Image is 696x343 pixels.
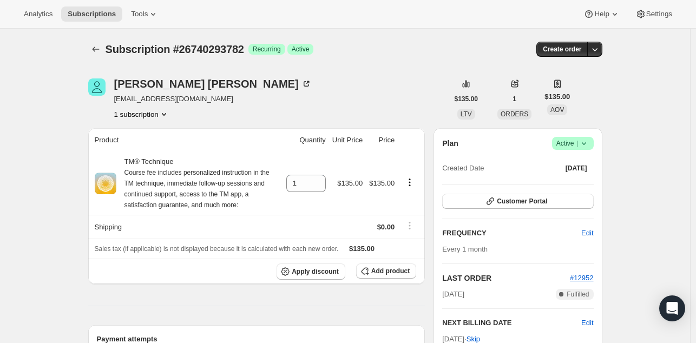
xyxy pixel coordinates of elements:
span: Every 1 month [442,245,488,253]
span: $135.00 [349,245,375,253]
button: Shipping actions [401,220,418,232]
span: [EMAIL_ADDRESS][DOMAIN_NAME] [114,94,312,104]
small: Course fee includes personalized instruction in the TM technique, immediate follow-up sessions an... [124,169,270,209]
span: Recurring [253,45,281,54]
th: Product [88,128,283,152]
span: Fulfilled [567,290,589,299]
span: Settings [646,10,672,18]
button: [DATE] [559,161,594,176]
span: Apply discount [292,267,339,276]
h2: NEXT BILLING DATE [442,318,581,328]
button: Customer Portal [442,194,593,209]
span: $135.00 [337,179,363,187]
span: 1 [513,95,516,103]
button: Add product [356,263,416,279]
div: [PERSON_NAME] [PERSON_NAME] [114,78,312,89]
span: Customer Portal [497,197,547,206]
span: LTV [461,110,472,118]
span: $135.00 [455,95,478,103]
div: TM® Technique [116,156,280,210]
button: 1 [506,91,523,107]
a: #12952 [570,274,593,282]
th: Shipping [88,215,283,239]
button: Help [577,6,626,22]
span: AOV [550,106,564,114]
th: Quantity [283,128,329,152]
button: Subscriptions [61,6,122,22]
button: Analytics [17,6,59,22]
span: Created Date [442,163,484,174]
button: Create order [536,42,588,57]
span: Subscription #26740293782 [106,43,244,55]
button: Subscriptions [88,42,103,57]
span: Add product [371,267,410,275]
button: Product actions [401,176,418,188]
span: Robert Barden [88,78,106,96]
span: $0.00 [377,223,395,231]
button: Tools [124,6,165,22]
div: Open Intercom Messenger [659,295,685,321]
button: Apply discount [277,263,345,280]
span: Tools [131,10,148,18]
th: Unit Price [329,128,366,152]
span: Active [292,45,310,54]
button: Product actions [114,109,169,120]
span: Subscriptions [68,10,116,18]
button: Settings [629,6,679,22]
span: ORDERS [501,110,528,118]
button: Edit [575,225,600,242]
button: #12952 [570,273,593,283]
span: Active [556,138,589,149]
h2: FREQUENCY [442,228,581,239]
span: Analytics [24,10,52,18]
span: Edit [581,228,593,239]
th: Price [366,128,398,152]
span: [DATE] [442,289,464,300]
span: [DATE] · [442,335,480,343]
button: $135.00 [448,91,484,107]
h2: LAST ORDER [442,273,570,283]
h2: Plan [442,138,458,149]
span: $135.00 [369,179,395,187]
span: Create order [543,45,581,54]
span: $135.00 [544,91,570,102]
img: product img [95,173,116,194]
span: Sales tax (if applicable) is not displayed because it is calculated with each new order. [95,245,339,253]
span: [DATE] [566,164,587,173]
span: Help [594,10,609,18]
button: Edit [581,318,593,328]
span: | [576,139,578,148]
